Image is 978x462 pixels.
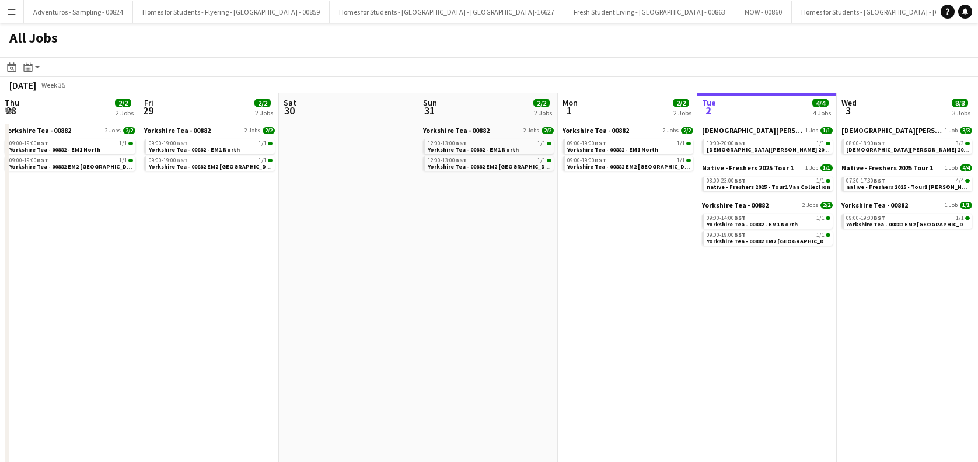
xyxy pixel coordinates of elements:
span: 1/1 [537,141,546,146]
span: Native - Freshers 2025 Tour 1 [841,163,933,172]
span: 2/2 [820,202,833,209]
span: Yorkshire Tea - 00882 EM2 Midlands [149,163,278,170]
span: 10:00-20:00 [707,141,746,146]
span: BST [455,156,467,164]
span: 2/2 [115,99,131,107]
span: 1/1 [547,142,551,145]
span: Yorkshire Tea - 00882 [5,126,71,135]
span: Yorkshire Tea - 00882 - EM1 North [9,146,100,153]
span: 1/1 [826,216,830,220]
span: BST [734,177,746,184]
div: 2 Jobs [534,108,552,117]
a: Yorkshire Tea - 008822 Jobs2/2 [702,201,833,209]
a: [DEMOGRAPHIC_DATA][PERSON_NAME] 2025 Tour 2 - 008481 Job1/1 [702,126,833,135]
span: 2 Jobs [105,127,121,134]
span: Lady Garden 2025 Tour 2 - 00848 [841,126,942,135]
span: Mon [563,97,578,108]
span: 1/1 [816,178,825,184]
span: 1/1 [268,142,273,145]
span: BST [874,214,885,222]
div: Yorkshire Tea - 008822 Jobs2/212:00-13:00BST1/1Yorkshire Tea - 00882 - EM1 North12:00-13:00BST1/1... [423,126,554,173]
span: 1 Job [945,202,958,209]
a: 09:00-19:00BST1/1Yorkshire Tea - 00882 - EM1 North [567,139,691,153]
div: Yorkshire Tea - 008822 Jobs2/209:00-19:00BST1/1Yorkshire Tea - 00882 - EM1 North09:00-19:00BST1/1... [5,126,135,173]
span: 1/1 [816,141,825,146]
span: 1/1 [816,232,825,238]
a: 09:00-19:00BST1/1Yorkshire Tea - 00882 EM2 [GEOGRAPHIC_DATA] [9,156,133,170]
a: [DEMOGRAPHIC_DATA][PERSON_NAME] 2025 Tour 2 - 008481 Job3/3 [841,126,972,135]
span: Yorkshire Tea - 00882 [563,126,629,135]
span: 3/3 [956,141,964,146]
span: 4/4 [956,178,964,184]
span: 3/3 [965,142,970,145]
span: 30 [282,104,296,117]
span: 1 [561,104,578,117]
div: Yorkshire Tea - 008821 Job1/109:00-19:00BST1/1Yorkshire Tea - 00882 EM2 [GEOGRAPHIC_DATA] [841,201,972,231]
span: 1/1 [119,141,127,146]
span: 4/4 [960,164,972,171]
span: 09:00-19:00 [9,157,48,163]
span: BST [37,156,48,164]
div: 4 Jobs [813,108,831,117]
div: [DEMOGRAPHIC_DATA][PERSON_NAME] 2025 Tour 2 - 008481 Job3/308:00-18:00BST3/3[DEMOGRAPHIC_DATA][PE... [841,126,972,163]
span: 1/1 [128,159,133,162]
span: 09:00-19:00 [567,141,606,146]
span: 2/2 [254,99,271,107]
span: 1/1 [547,159,551,162]
span: Thu [5,97,19,108]
span: 1 Job [805,164,818,171]
a: 07:30-17:30BST4/4native - Freshers 2025 - Tour1 [PERSON_NAME] [846,177,970,190]
span: 09:00-19:00 [149,141,188,146]
span: Yorkshire Tea - 00882 EM2 Midlands [9,163,139,170]
span: native - Freshers 2025 - Tour1 Heriot Watt [846,183,975,191]
span: 4/4 [812,99,829,107]
span: Wed [841,97,857,108]
span: 2/2 [681,127,693,134]
button: Homes for Students - Flyering - [GEOGRAPHIC_DATA] - 00859 [133,1,330,23]
span: Yorkshire Tea - 00882 [423,126,490,135]
span: 1/1 [537,157,546,163]
span: BST [734,231,746,239]
span: 1 Job [805,127,818,134]
span: 8/8 [952,99,968,107]
span: 2 Jobs [244,127,260,134]
span: BST [734,139,746,147]
a: 09:00-19:00BST1/1Yorkshire Tea - 00882 - EM1 North [9,139,133,153]
div: Native - Freshers 2025 Tour 11 Job4/407:30-17:30BST4/4native - Freshers 2025 - Tour1 [PERSON_NAME] [841,163,972,201]
div: 2 Jobs [673,108,691,117]
div: Yorkshire Tea - 008822 Jobs2/209:00-19:00BST1/1Yorkshire Tea - 00882 - EM1 North09:00-19:00BST1/1... [563,126,693,173]
a: 09:00-19:00BST1/1Yorkshire Tea - 00882 - EM1 North [149,139,273,153]
span: 09:00-19:00 [846,215,885,221]
span: 4/4 [965,179,970,183]
a: 12:00-13:00BST1/1Yorkshire Tea - 00882 EM2 [GEOGRAPHIC_DATA] [428,156,551,170]
div: [DATE] [9,79,36,91]
span: 3/3 [960,127,972,134]
span: 31 [421,104,437,117]
span: Yorkshire Tea - 00882 - EM1 North [428,146,519,153]
span: BST [874,139,885,147]
div: Yorkshire Tea - 008822 Jobs2/209:00-19:00BST1/1Yorkshire Tea - 00882 - EM1 North09:00-19:00BST1/1... [144,126,275,173]
span: BST [874,177,885,184]
span: 2/2 [123,127,135,134]
a: Yorkshire Tea - 008822 Jobs2/2 [563,126,693,135]
a: 12:00-13:00BST1/1Yorkshire Tea - 00882 - EM1 North [428,139,551,153]
a: Yorkshire Tea - 008821 Job1/1 [841,201,972,209]
span: Yorkshire Tea - 00882 [841,201,908,209]
span: 1/1 [965,216,970,220]
span: 09:00-19:00 [149,157,188,163]
span: 1/1 [956,215,964,221]
span: Yorkshire Tea - 00882 - EM1 North [149,146,240,153]
button: NOW - 00860 [735,1,792,23]
span: Lady Garden 2025 Tour 2 - 00848 - Van Collection & Travel Day [707,146,950,153]
span: 1 Job [945,127,958,134]
span: BST [595,156,606,164]
button: Fresh Student Living - [GEOGRAPHIC_DATA] - 00863 [564,1,735,23]
span: BST [176,156,188,164]
a: 09:00-19:00BST1/1Yorkshire Tea - 00882 EM2 [GEOGRAPHIC_DATA] [567,156,691,170]
span: 2/2 [673,99,689,107]
a: 08:00-23:00BST1/1native - Freshers 2025 - Tour1 Van Collection [707,177,830,190]
span: 1/1 [826,233,830,237]
span: Yorkshire Tea - 00882 EM2 Midlands [846,220,976,228]
a: 09:00-14:00BST1/1Yorkshire Tea - 00882 - EM1 North [707,214,830,228]
a: 08:00-18:00BST3/3[DEMOGRAPHIC_DATA][PERSON_NAME] 2025 Tour 2 - 00848 - [GEOGRAPHIC_DATA] [846,139,970,153]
